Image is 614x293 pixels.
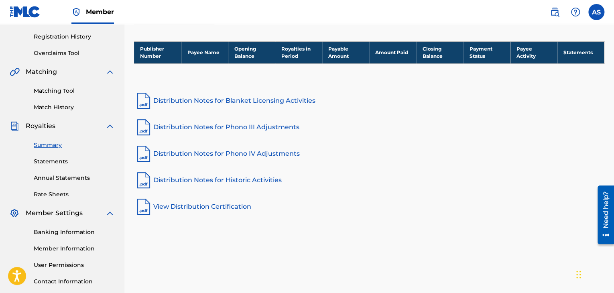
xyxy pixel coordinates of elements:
[134,144,604,163] a: Distribution Notes for Phono IV Adjustments
[34,103,115,112] a: Match History
[10,67,20,77] img: Matching
[34,157,115,166] a: Statements
[134,197,153,216] img: pdf
[547,4,563,20] a: Public Search
[228,41,275,63] th: Opening Balance
[134,118,153,137] img: pdf
[592,183,614,247] iframe: Resource Center
[34,49,115,57] a: Overclaims Tool
[105,67,115,77] img: expand
[134,91,153,110] img: pdf
[134,171,153,190] img: pdf
[134,118,604,137] a: Distribution Notes for Phono III Adjustments
[34,228,115,236] a: Banking Information
[181,41,228,63] th: Payee Name
[369,41,416,63] th: Amount Paid
[134,197,604,216] a: View Distribution Certification
[463,41,510,63] th: Payment Status
[322,41,369,63] th: Payable Amount
[574,254,614,293] iframe: Chat Widget
[134,91,604,110] a: Distribution Notes for Blanket Licensing Activities
[134,41,181,63] th: Publisher Number
[34,87,115,95] a: Matching Tool
[416,41,463,63] th: Closing Balance
[10,208,19,218] img: Member Settings
[105,121,115,131] img: expand
[510,41,557,63] th: Payee Activity
[34,33,115,41] a: Registration History
[567,4,584,20] div: Help
[34,244,115,253] a: Member Information
[34,277,115,286] a: Contact Information
[34,190,115,199] a: Rate Sheets
[275,41,322,63] th: Royalties in Period
[588,4,604,20] div: User Menu
[86,7,114,16] span: Member
[134,171,604,190] a: Distribution Notes for Historic Activities
[576,262,581,287] div: Drag
[71,7,81,17] img: Top Rightsholder
[571,7,580,17] img: help
[550,7,559,17] img: search
[557,41,604,63] th: Statements
[10,121,19,131] img: Royalties
[34,261,115,269] a: User Permissions
[34,141,115,149] a: Summary
[105,208,115,218] img: expand
[10,6,41,18] img: MLC Logo
[134,144,153,163] img: pdf
[34,174,115,182] a: Annual Statements
[26,208,83,218] span: Member Settings
[26,121,55,131] span: Royalties
[26,67,57,77] span: Matching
